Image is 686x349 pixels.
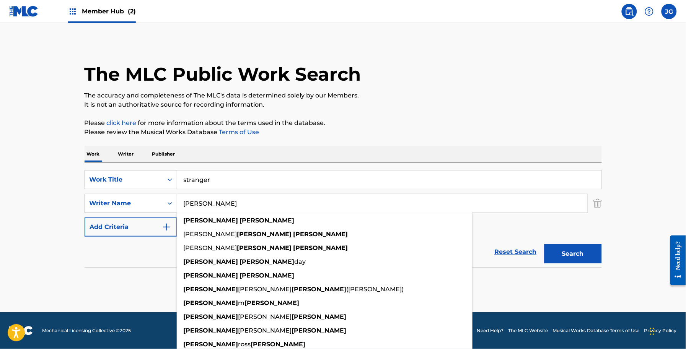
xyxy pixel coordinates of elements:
strong: [PERSON_NAME] [240,217,295,224]
div: User Menu [662,4,677,19]
a: Privacy Policy [644,327,677,334]
img: Delete Criterion [593,194,602,213]
strong: [PERSON_NAME] [251,341,306,348]
strong: [PERSON_NAME] [293,231,348,238]
img: MLC Logo [9,6,39,17]
p: Writer [116,146,136,162]
strong: [PERSON_NAME] [292,313,347,320]
a: click here [107,119,137,127]
strong: [PERSON_NAME] [293,244,348,252]
a: Reset Search [491,243,541,260]
strong: [PERSON_NAME] [240,272,295,279]
iframe: Resource Center [665,230,686,291]
p: Work [85,146,102,162]
a: Public Search [622,4,637,19]
strong: [PERSON_NAME] [237,244,292,252]
span: ross [238,341,251,348]
button: Search [544,244,602,263]
strong: [PERSON_NAME] [184,341,238,348]
strong: [PERSON_NAME] [184,299,238,307]
a: Need Help? [477,327,504,334]
a: Musical Works Database Terms of Use [553,327,640,334]
strong: [PERSON_NAME] [292,327,347,334]
span: (2) [128,8,136,15]
strong: [PERSON_NAME] [184,272,238,279]
strong: [PERSON_NAME] [184,313,238,320]
a: The MLC Website [508,327,548,334]
strong: [PERSON_NAME] [184,286,238,293]
span: Mechanical Licensing Collective © 2025 [42,327,131,334]
strong: [PERSON_NAME] [237,231,292,238]
span: m [238,299,245,307]
strong: [PERSON_NAME] [184,258,238,265]
img: Top Rightsholders [68,7,77,16]
div: Drag [650,320,655,343]
a: Terms of Use [218,128,259,136]
span: [PERSON_NAME] [238,286,292,293]
img: search [625,7,634,16]
p: Please review the Musical Works Database [85,128,602,137]
span: [PERSON_NAME] [184,244,237,252]
span: day [295,258,306,265]
span: Member Hub [82,7,136,16]
strong: [PERSON_NAME] [184,217,238,224]
span: [PERSON_NAME] [184,231,237,238]
form: Search Form [85,170,602,267]
strong: [PERSON_NAME] [240,258,295,265]
p: Publisher [150,146,178,162]
img: logo [9,326,33,335]
img: 9d2ae6d4665cec9f34b9.svg [162,222,171,232]
strong: [PERSON_NAME] [184,327,238,334]
img: help [645,7,654,16]
div: Help [642,4,657,19]
h1: The MLC Public Work Search [85,63,361,86]
iframe: Chat Widget [648,312,686,349]
button: Add Criteria [85,218,177,237]
p: It is not an authoritative source for recording information. [85,100,602,109]
span: [PERSON_NAME] [238,313,292,320]
div: Writer Name [90,199,158,208]
p: The accuracy and completeness of The MLC's data is determined solely by our Members. [85,91,602,100]
strong: [PERSON_NAME] [292,286,347,293]
p: Please for more information about the terms used in the database. [85,118,602,128]
strong: [PERSON_NAME] [245,299,300,307]
span: [PERSON_NAME] [238,327,292,334]
span: ([PERSON_NAME]) [347,286,404,293]
div: Work Title [90,175,158,184]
